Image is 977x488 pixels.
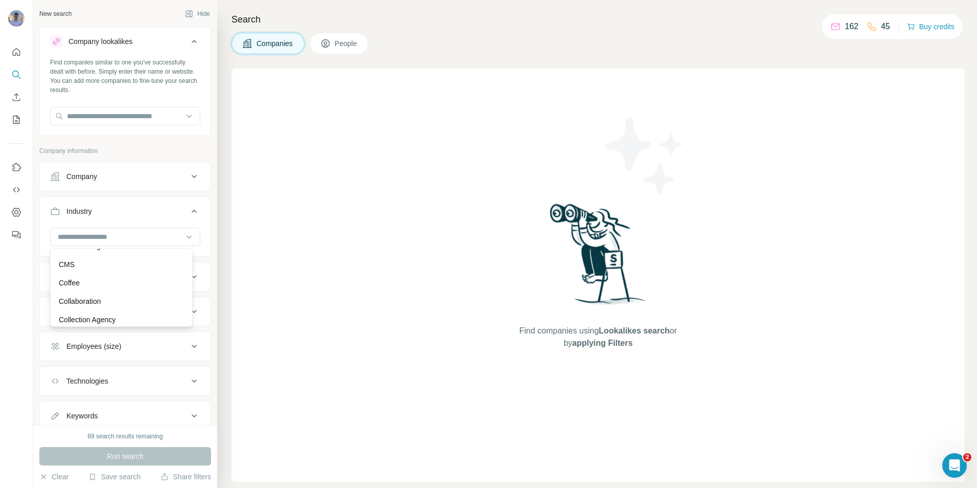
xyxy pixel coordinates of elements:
button: Search [8,65,25,84]
div: 89 search results remaining [87,432,162,441]
button: Hide [178,6,217,21]
div: Company lookalikes [68,36,132,47]
span: applying Filters [572,339,633,347]
p: Company information [39,146,211,156]
button: Company [40,164,211,189]
div: Find companies similar to one you've successfully dealt with before. Simply enter their name or w... [50,58,200,95]
button: HQ location [40,264,211,289]
span: Companies [257,38,294,49]
button: Save search [88,472,141,482]
button: Clear [39,472,68,482]
p: CMS [59,259,75,270]
button: Keywords [40,404,211,428]
button: Use Surfe on LinkedIn [8,158,25,176]
img: Surfe Illustration - Woman searching with binoculars [545,201,652,315]
div: New search [39,9,72,18]
button: Industry [40,199,211,228]
button: My lists [8,110,25,129]
div: Keywords [66,411,98,421]
span: 2 [963,453,971,461]
button: Annual revenue ($) [40,299,211,324]
span: Lookalikes search [599,326,670,335]
button: Use Surfe API [8,181,25,199]
button: Company lookalikes [40,29,211,58]
span: Find companies using or by [516,325,680,349]
div: Company [66,171,97,182]
span: People [335,38,358,49]
button: Technologies [40,369,211,393]
p: 45 [881,20,890,33]
div: Technologies [66,376,108,386]
button: Share filters [160,472,211,482]
div: Industry [66,206,92,216]
div: Employees (size) [66,341,121,351]
button: Quick start [8,43,25,61]
button: Enrich CSV [8,88,25,106]
h4: Search [231,12,965,27]
button: Employees (size) [40,334,211,359]
img: Avatar [8,10,25,27]
button: Dashboard [8,203,25,221]
p: Collection Agency [59,315,115,325]
p: Collaboration [59,296,101,306]
p: 162 [845,20,858,33]
button: Feedback [8,226,25,244]
img: Surfe Illustration - Stars [598,109,690,202]
iframe: Intercom live chat [942,453,967,478]
p: Coffee [59,278,80,288]
button: Buy credits [907,19,955,34]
